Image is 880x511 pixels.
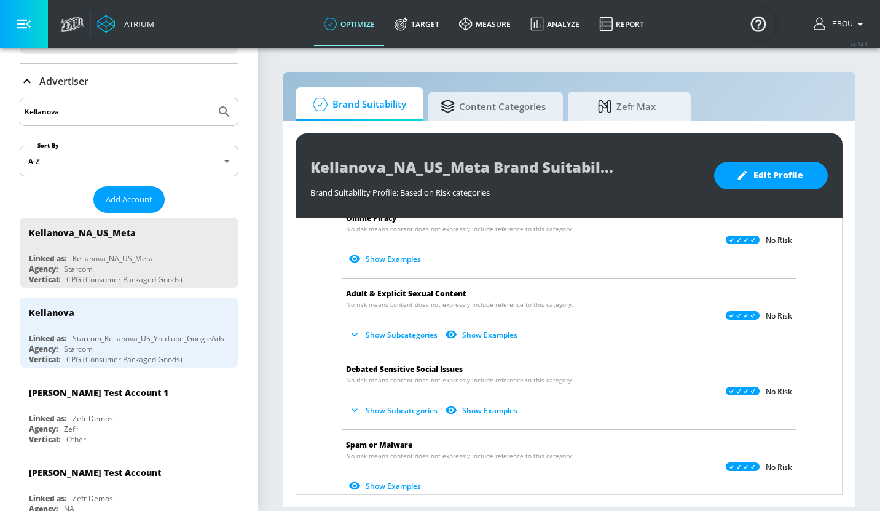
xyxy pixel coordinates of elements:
span: login as: ebou.njie@zefr.com [827,20,853,28]
span: v 4.24.0 [851,41,868,47]
div: Kellanova_NA_US_MetaLinked as:Kellanova_NA_US_MetaAgency:StarcomVertical:CPG (Consumer Packaged G... [20,218,238,288]
button: Show Subcategories [346,325,442,345]
span: Edit Profile [739,168,803,183]
span: Debated Sensitive Social Issues [346,364,463,374]
div: Starcom [64,264,93,274]
div: KellanovaLinked as:Starcom_Kellanova_US_YouTube_GoogleAdsAgency:StarcomVertical:CPG (Consumer Pac... [20,298,238,368]
div: Zefr Demos [73,493,113,504]
span: Add Account [106,192,152,207]
a: Report [589,2,654,46]
div: [PERSON_NAME] Test Account [29,467,161,478]
span: No risk means content does not expressly include reference to this category. [346,451,573,461]
button: Show Subcategories [346,400,442,421]
span: Online Piracy [346,213,396,223]
div: [PERSON_NAME] Test Account 1 [29,387,168,398]
label: Sort By [35,141,61,149]
button: Submit Search [211,98,238,125]
a: optimize [314,2,385,46]
div: Linked as: [29,413,66,424]
p: Advertiser [39,74,88,88]
span: Adult & Explicit Sexual Content [346,288,466,299]
div: [PERSON_NAME] Test Account 1Linked as:Zefr DemosAgency:ZefrVertical:Other [20,378,238,448]
div: Vertical: [29,354,60,365]
div: Kellanova [29,307,74,319]
button: Add Account [93,186,165,213]
button: Show Examples [346,476,426,496]
button: Show Examples [442,325,522,345]
div: Agency: [29,264,58,274]
div: Linked as: [29,493,66,504]
div: A-Z [20,146,238,176]
div: CPG (Consumer Packaged Goods) [66,274,183,285]
div: Advertiser [20,64,238,98]
div: Other [66,434,86,445]
p: No Risk [766,462,792,472]
div: Vertical: [29,274,60,285]
p: No Risk [766,387,792,397]
button: Show Examples [346,249,426,269]
div: Linked as: [29,333,66,344]
a: Atrium [97,15,154,33]
a: measure [449,2,521,46]
div: Brand Suitability Profile: Based on Risk categories [310,181,702,198]
input: Search by name [25,104,211,120]
button: Edit Profile [714,162,828,189]
div: Agency: [29,344,58,354]
div: Vertical: [29,434,60,445]
div: Starcom [64,344,93,354]
div: Starcom_Kellanova_US_YouTube_GoogleAds [73,333,224,344]
span: Brand Suitability [308,90,406,119]
span: No risk means content does not expressly include reference to this category. [346,300,573,309]
span: No risk means content does not expressly include reference to this category. [346,376,573,385]
button: Ebou [814,17,868,31]
a: Target [385,2,449,46]
button: Open Resource Center [741,6,776,41]
p: No Risk [766,311,792,321]
div: Agency: [29,424,58,434]
span: Spam or Malware [346,440,412,450]
button: Show Examples [442,400,522,421]
div: Zefr [64,424,78,434]
p: No Risk [766,236,792,245]
div: Linked as: [29,253,66,264]
a: Analyze [521,2,589,46]
div: Kellanova_NA_US_Meta [73,253,153,264]
div: CPG (Consumer Packaged Goods) [66,354,183,365]
div: Zefr Demos [73,413,113,424]
span: No risk means content does not expressly include reference to this category. [346,224,573,234]
div: Atrium [119,18,154,30]
span: Zefr Max [580,92,674,121]
span: Content Categories [441,92,546,121]
div: Kellanova_NA_US_Meta [29,227,136,239]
